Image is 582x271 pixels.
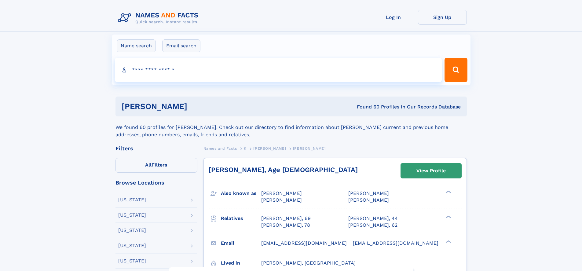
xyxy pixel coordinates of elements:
[115,10,203,26] img: Logo Names and Facts
[369,10,418,25] a: Log In
[244,145,247,152] a: K
[203,145,237,152] a: Names and Facts
[444,215,452,219] div: ❯
[162,39,200,52] label: Email search
[253,146,286,151] span: [PERSON_NAME]
[221,188,261,199] h3: Also known as
[221,238,261,248] h3: Email
[348,197,389,203] span: [PERSON_NAME]
[261,222,310,229] a: [PERSON_NAME], 78
[445,58,467,82] button: Search Button
[115,180,197,185] div: Browse Locations
[401,163,461,178] a: View Profile
[444,190,452,194] div: ❯
[444,240,452,244] div: ❯
[115,58,442,82] input: search input
[253,145,286,152] a: [PERSON_NAME]
[244,146,247,151] span: K
[221,258,261,268] h3: Lived in
[348,215,398,222] a: [PERSON_NAME], 44
[118,228,146,233] div: [US_STATE]
[261,260,356,266] span: [PERSON_NAME], [GEOGRAPHIC_DATA]
[118,197,146,202] div: [US_STATE]
[261,240,347,246] span: [EMAIL_ADDRESS][DOMAIN_NAME]
[115,116,467,138] div: We found 60 profiles for [PERSON_NAME]. Check out our directory to find information about [PERSON...
[272,104,461,110] div: Found 60 Profiles In Our Records Database
[145,162,152,168] span: All
[261,215,311,222] a: [PERSON_NAME], 69
[293,146,326,151] span: [PERSON_NAME]
[261,190,302,196] span: [PERSON_NAME]
[348,222,397,229] a: [PERSON_NAME], 62
[115,146,197,151] div: Filters
[122,103,272,110] h1: [PERSON_NAME]
[261,197,302,203] span: [PERSON_NAME]
[353,240,438,246] span: [EMAIL_ADDRESS][DOMAIN_NAME]
[118,243,146,248] div: [US_STATE]
[418,10,467,25] a: Sign Up
[115,158,197,173] label: Filters
[348,190,389,196] span: [PERSON_NAME]
[118,213,146,218] div: [US_STATE]
[221,213,261,224] h3: Relatives
[209,166,358,174] a: [PERSON_NAME], Age [DEMOGRAPHIC_DATA]
[117,39,156,52] label: Name search
[118,258,146,263] div: [US_STATE]
[416,164,446,178] div: View Profile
